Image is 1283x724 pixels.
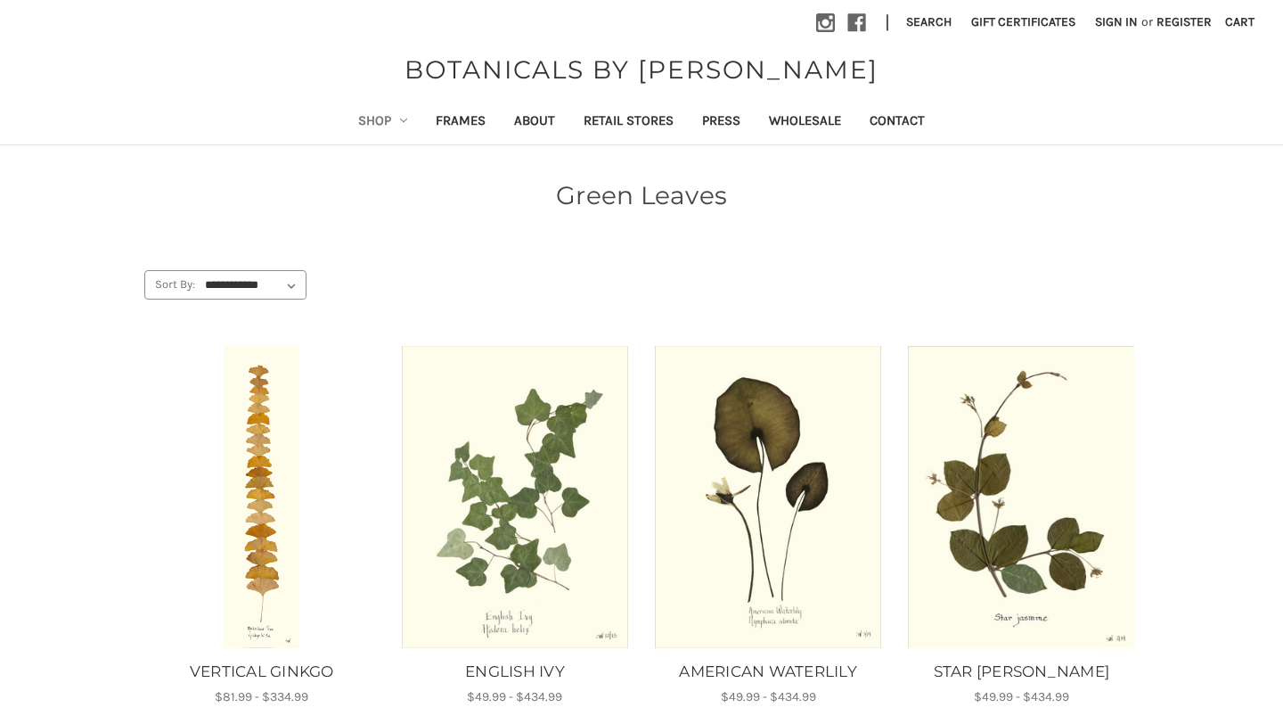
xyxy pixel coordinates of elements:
[500,101,569,144] a: About
[421,101,500,144] a: Frames
[467,689,562,704] span: $49.99 - $434.99
[569,101,688,144] a: Retail Stores
[144,177,1139,214] h1: Green Leaves
[396,51,887,88] a: BOTANICALS BY [PERSON_NAME]
[721,689,816,704] span: $49.99 - $434.99
[344,101,422,144] a: Shop
[904,661,1139,684] a: STAR JASMINE I, Price range from $49.99 to $434.99
[1140,12,1155,31] span: or
[1225,14,1254,29] span: Cart
[147,346,376,648] img: Unframed
[400,346,629,648] a: ENGLISH IVY, Price range from $49.99 to $434.99
[755,101,855,144] a: Wholesale
[855,101,939,144] a: Contact
[147,346,376,648] a: VERTICAL GINKGO, Price range from $81.99 to $334.99
[974,689,1069,704] span: $49.99 - $434.99
[907,346,1136,648] img: Unframed
[654,346,883,648] img: Unframed
[878,9,896,37] li: |
[907,346,1136,648] a: STAR JASMINE I, Price range from $49.99 to $434.99
[400,346,629,648] img: Unframed
[651,661,886,684] a: AMERICAN WATERLILY, Price range from $49.99 to $434.99
[215,689,308,704] span: $81.99 - $334.99
[144,661,379,684] a: VERTICAL GINKGO, Price range from $81.99 to $334.99
[397,661,632,684] a: ENGLISH IVY, Price range from $49.99 to $434.99
[145,271,195,298] label: Sort By:
[688,101,755,144] a: Press
[654,346,883,648] a: AMERICAN WATERLILY, Price range from $49.99 to $434.99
